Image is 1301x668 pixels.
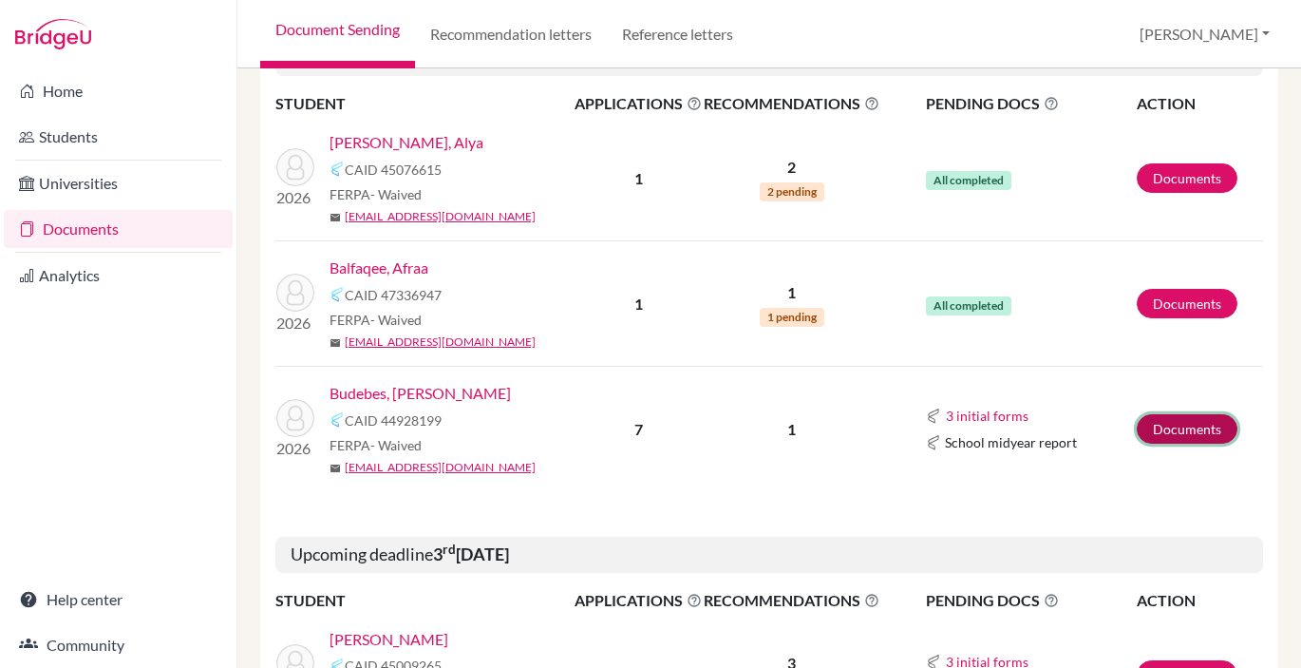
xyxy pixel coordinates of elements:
span: 2 pending [760,182,824,201]
span: - Waived [370,437,422,453]
p: 1 [704,281,879,304]
p: 2026 [276,437,314,460]
span: PENDING DOCS [926,589,1135,612]
th: STUDENT [275,588,574,613]
span: School midyear report [945,432,1077,452]
img: Common App logo [926,435,941,450]
a: Help center [4,581,233,619]
a: Analytics [4,257,233,295]
img: Al Khazraji, Alya [276,148,314,186]
a: Budebes, [PERSON_NAME] [330,382,511,405]
span: FERPA [330,310,422,330]
p: 2 [704,156,879,179]
img: Budebes, Sara [276,399,314,437]
a: Documents [4,210,233,248]
span: CAID 45076615 [345,160,442,180]
a: [PERSON_NAME] [330,628,448,651]
img: Balfaqee, Afraa [276,274,314,312]
a: Universities [4,164,233,202]
sup: rd [443,542,456,557]
span: APPLICATIONS [575,589,702,612]
span: - Waived [370,186,422,202]
img: Common App logo [330,162,345,177]
b: 7 [634,420,643,438]
span: FERPA [330,184,422,204]
h5: Upcoming deadline [275,537,1263,573]
a: [PERSON_NAME], Alya [330,131,483,154]
span: CAID 44928199 [345,410,442,430]
a: [EMAIL_ADDRESS][DOMAIN_NAME] [345,334,536,351]
span: FERPA [330,435,422,455]
a: [EMAIL_ADDRESS][DOMAIN_NAME] [345,208,536,225]
b: 1 [DATE] [433,48,506,68]
a: Documents [1137,414,1237,444]
span: All completed [926,296,1011,315]
span: 1 pending [760,308,824,327]
span: APPLICATIONS [575,92,702,115]
p: 2026 [276,186,314,209]
button: 3 initial forms [945,405,1029,427]
button: [PERSON_NAME] [1131,16,1278,52]
p: 1 [704,418,879,441]
span: mail [330,463,341,474]
span: All completed [926,171,1011,190]
a: Students [4,118,233,156]
a: Community [4,626,233,664]
span: CAID 47336947 [345,285,442,305]
span: PENDING DOCS [926,92,1135,115]
img: Common App logo [330,412,345,428]
th: ACTION [1136,91,1263,116]
img: Common App logo [926,409,941,424]
span: RECOMMENDATIONS [704,92,879,115]
a: Balfaqee, Afraa [330,257,428,279]
th: STUDENT [275,91,574,116]
img: Bridge-U [15,19,91,49]
a: Documents [1137,289,1237,318]
span: - Waived [370,312,422,328]
a: Documents [1137,163,1237,193]
b: 1 [634,295,643,313]
p: 2026 [276,312,314,334]
span: RECOMMENDATIONS [704,589,879,612]
span: mail [330,337,341,349]
img: Common App logo [330,287,345,302]
span: mail [330,212,341,223]
b: 1 [634,169,643,187]
a: [EMAIL_ADDRESS][DOMAIN_NAME] [345,459,536,476]
th: ACTION [1136,588,1263,613]
b: 3 [DATE] [433,544,509,564]
a: Home [4,72,233,110]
